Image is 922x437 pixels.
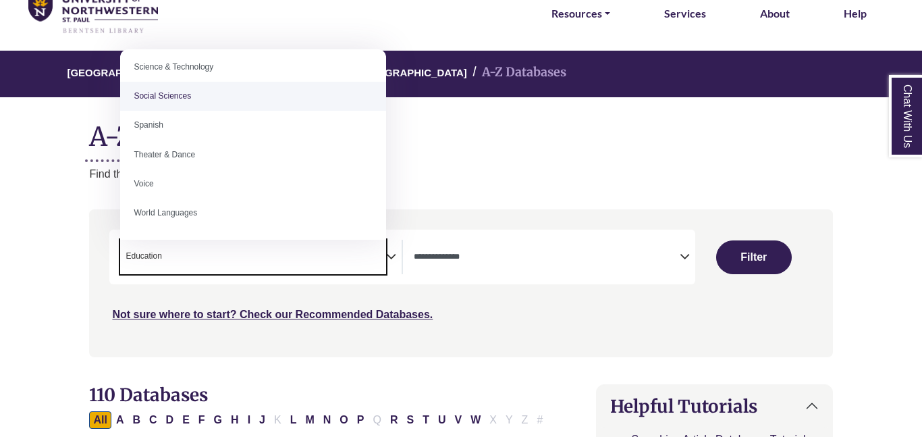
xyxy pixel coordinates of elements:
a: About [760,5,790,22]
button: All [89,411,111,429]
li: Theater & Dance [120,140,385,170]
button: Filter Results P [353,411,369,429]
button: Filter Results H [227,411,243,429]
li: Voice [120,170,385,199]
button: Filter Results O [335,411,352,429]
textarea: Search [165,253,171,263]
button: Filter Results F [194,411,209,429]
a: Services [664,5,706,22]
button: Filter Results B [128,411,144,429]
button: Submit for Search Results [716,240,792,274]
button: Filter Results M [301,411,318,429]
a: Resources [551,5,610,22]
a: [GEOGRAPHIC_DATA][PERSON_NAME] [67,65,260,78]
li: World Languages [120,199,385,228]
h1: A-Z Databases [89,111,832,152]
li: Social Sciences [120,82,385,111]
li: Education [120,250,161,263]
button: Filter Results L [286,411,301,429]
a: Not sure where to start? Check our Recommended Databases. [112,309,433,320]
button: Filter Results N [319,411,335,429]
span: 110 Databases [89,384,208,406]
button: Helpful Tutorials [597,385,832,428]
button: Filter Results C [145,411,161,429]
button: Filter Results U [434,411,450,429]
p: Find the best library databases for your research. [89,165,832,183]
li: World Music [120,228,385,257]
li: Science & Technology [120,53,385,82]
li: A-Z Databases [467,63,566,82]
a: Help [844,5,867,22]
button: Filter Results T [418,411,433,429]
li: Spanish [120,111,385,140]
button: Filter Results G [210,411,226,429]
button: Filter Results J [255,411,269,429]
button: Filter Results D [162,411,178,429]
button: Filter Results V [450,411,466,429]
nav: Search filters [89,209,832,357]
button: Filter Results R [386,411,402,429]
span: Education [126,250,161,263]
button: Filter Results E [178,411,194,429]
button: Filter Results A [112,411,128,429]
nav: breadcrumb [89,51,832,97]
button: Filter Results W [466,411,485,429]
textarea: Search [414,253,680,263]
button: Filter Results S [402,411,418,429]
div: Alpha-list to filter by first letter of database name [89,413,548,425]
button: Filter Results I [244,411,254,429]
